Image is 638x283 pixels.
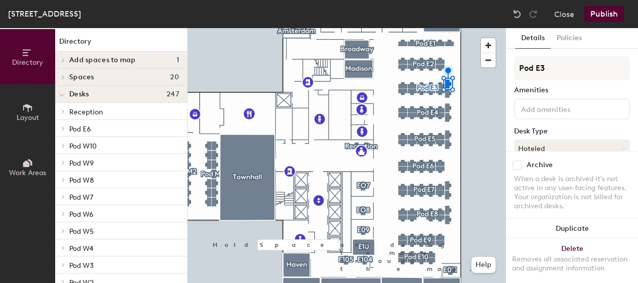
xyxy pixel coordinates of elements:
div: When a desk is archived it's not active in any user-facing features. Your organization is not bil... [514,175,630,211]
span: 1 [177,56,179,64]
span: Pod W9 [69,159,94,168]
img: Redo [528,9,538,19]
button: Hoteled [514,139,630,158]
span: Pod W5 [69,227,94,236]
span: Pod W10 [69,142,97,151]
h1: Directory [55,36,187,52]
span: Work Areas [9,169,46,177]
span: Layout [17,113,39,122]
span: 20 [170,73,179,81]
div: Removes all associated reservation and assignment information [512,255,632,273]
button: Help [471,257,496,273]
span: Reception [69,108,103,116]
button: Publish [584,6,624,22]
div: Desk Type [514,127,630,135]
button: Details [515,28,551,49]
input: Add amenities [519,102,609,114]
button: Close [554,6,574,22]
span: Pod W4 [69,244,93,253]
img: Undo [512,9,522,19]
div: Archive [527,161,553,169]
button: Duplicate [506,219,638,239]
button: Policies [551,28,588,49]
span: Pod W3 [69,261,94,270]
span: Pod W7 [69,193,93,202]
span: Pod W8 [69,176,94,185]
button: DeleteRemoves all associated reservation and assignment information [506,239,638,283]
span: Spaces [69,73,94,81]
span: Pod E6 [69,125,91,133]
span: 247 [167,90,179,98]
span: Directory [12,58,43,67]
span: Pod W6 [69,210,93,219]
span: Add spaces to map [69,56,136,64]
span: Desks [69,90,89,98]
div: Amenities [514,86,630,94]
div: [STREET_ADDRESS] [8,8,81,20]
